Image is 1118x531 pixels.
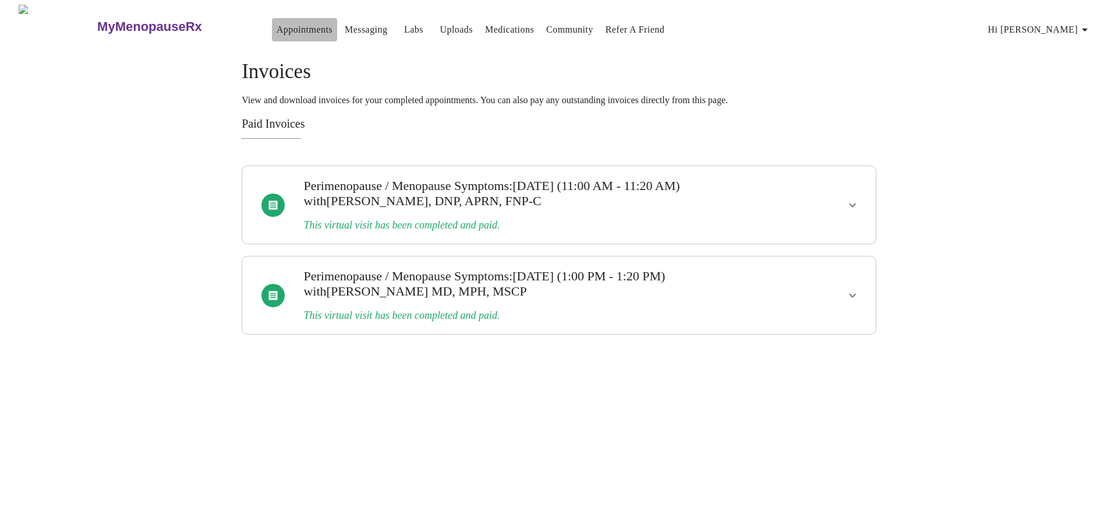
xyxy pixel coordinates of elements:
[19,5,96,48] img: MyMenopauseRx Logo
[96,6,249,47] a: MyMenopauseRx
[303,219,753,231] h3: This virtual visit has been completed and paid.
[272,18,337,41] button: Appointments
[838,191,866,219] button: show more
[303,284,526,298] span: with [PERSON_NAME] MD, MPH, MSCP
[983,18,1096,41] button: Hi [PERSON_NAME]
[340,18,392,41] button: Messaging
[242,117,876,131] h3: Paid Invoices
[277,22,332,38] a: Appointments
[435,18,477,41] button: Uploads
[303,269,509,283] span: Perimenopause / Menopause Symptoms
[303,194,541,208] span: with [PERSON_NAME], DNP, APRN, FNP-C
[542,18,598,41] button: Community
[480,18,539,41] button: Medications
[303,269,753,299] h3: : [DATE] (1:00 PM - 1:20 PM)
[242,95,876,106] p: View and download invoices for your completed appointments. You can also pay any outstanding invo...
[303,178,509,193] span: Perimenopause / Menopause Symptoms
[606,22,665,38] a: Refer a Friend
[404,22,423,38] a: Labs
[440,22,473,38] a: Uploads
[345,22,387,38] a: Messaging
[838,282,866,310] button: show more
[303,310,753,322] h3: This virtual visit has been completed and paid.
[485,22,534,38] a: Medications
[546,22,593,38] a: Community
[242,60,876,83] h4: Invoices
[988,22,1092,38] span: Hi [PERSON_NAME]
[601,18,670,41] button: Refer a Friend
[303,178,753,209] h3: : [DATE] (11:00 AM - 11:20 AM)
[97,19,202,34] h3: MyMenopauseRx
[395,18,432,41] button: Labs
